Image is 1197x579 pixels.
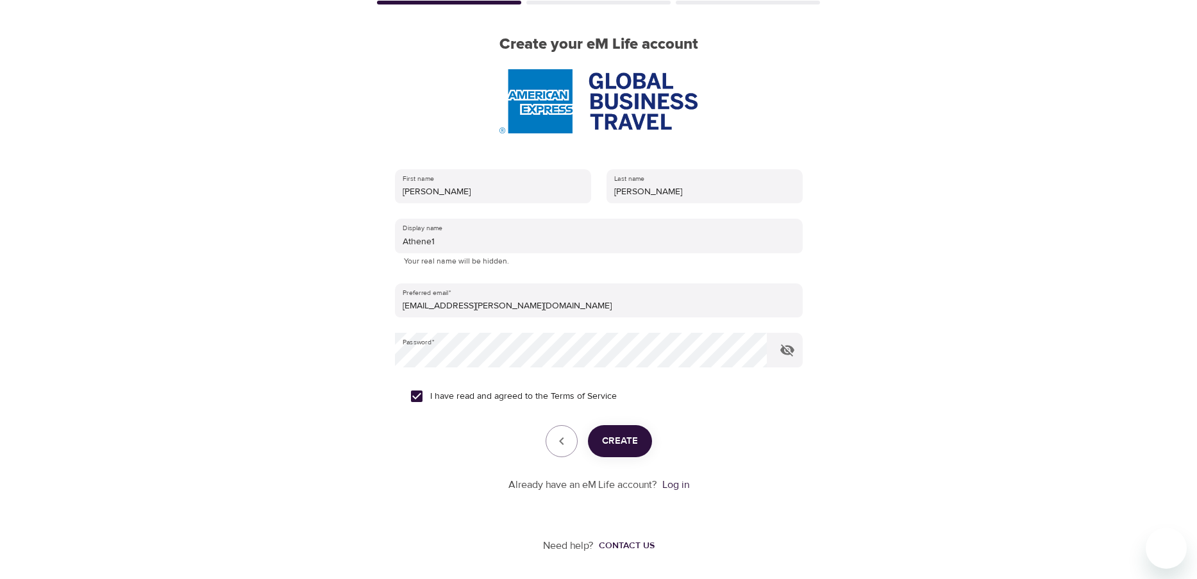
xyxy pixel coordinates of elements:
[599,539,655,552] div: Contact us
[662,478,689,491] a: Log in
[588,425,652,457] button: Create
[594,539,655,552] a: Contact us
[602,433,638,449] span: Create
[508,478,657,492] p: Already have an eM Life account?
[543,539,594,553] p: Need help?
[551,390,617,403] a: Terms of Service
[1146,528,1187,569] iframe: Button to launch messaging window
[374,35,823,54] h2: Create your eM Life account
[430,390,617,403] span: I have read and agreed to the
[404,255,794,268] p: Your real name will be hidden.
[499,69,697,133] img: AmEx%20GBT%20logo.png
